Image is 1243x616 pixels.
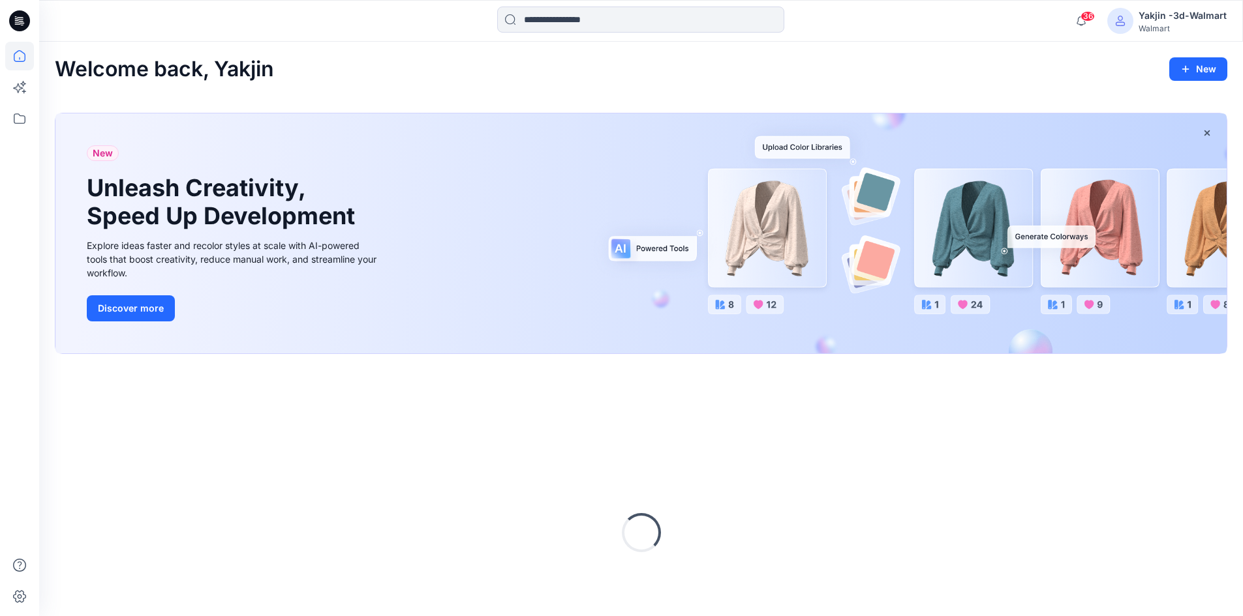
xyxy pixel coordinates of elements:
svg: avatar [1115,16,1126,26]
div: Walmart [1139,23,1227,33]
div: Yakjin -3d-Walmart [1139,8,1227,23]
button: New [1169,57,1227,81]
span: 36 [1081,11,1095,22]
button: Discover more [87,295,175,321]
h1: Unleash Creativity, Speed Up Development [87,174,361,230]
h2: Welcome back, Yakjin [55,57,274,81]
div: Explore ideas faster and recolor styles at scale with AI-powered tools that boost creativity, red... [87,239,380,280]
a: Discover more [87,295,380,321]
span: New [93,145,113,161]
